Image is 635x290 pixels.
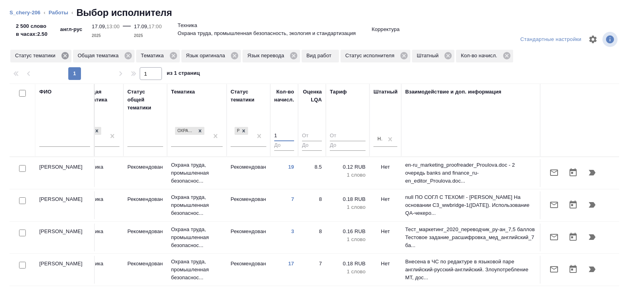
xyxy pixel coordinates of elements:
[35,256,95,284] td: [PERSON_NAME]
[181,50,241,62] div: Язык оригинала
[19,262,26,269] input: Выбери исполнителей, чтобы отправить приглашение на работу
[19,230,26,236] input: Выбери исполнителей, чтобы отправить приглашение на работу
[330,171,366,179] p: 1 слово
[545,195,564,214] button: Отправить предложение о работе
[35,224,95,251] td: [PERSON_NAME]
[417,52,441,60] p: Штатный
[583,260,602,279] button: Продолжить
[369,159,401,187] td: Нет
[123,224,167,251] td: Рекомендован
[291,196,294,202] a: 7
[564,228,583,247] button: Открыть календарь загрузки
[10,10,40,16] a: S_chery-206
[330,228,366,236] p: 0.16 RUB
[545,260,564,279] button: Отправить предложение о работе
[564,163,583,182] button: Открыть календарь загрузки
[39,88,52,96] div: ФИО
[274,88,294,104] div: Кол-во начисл.
[247,52,287,60] p: Язык перевода
[227,224,270,251] td: Рекомендован
[583,163,602,182] button: Продолжить
[302,131,322,141] input: От
[171,161,223,185] p: Охрана труда, промышленная безопаснос...
[242,50,300,62] div: Язык перевода
[405,226,536,249] p: Тест_маркетинг_2020_переводчик_ру-ан_7,5 баллов Тестовое задание_расшифровка_мед_английский_7 ба...
[178,21,197,29] p: Техника
[288,261,294,267] a: 17
[78,52,121,60] p: Общая тематика
[302,141,322,151] input: До
[171,193,223,217] p: Охрана труда, промышленная безопаснос...
[288,164,294,170] a: 19
[583,228,602,247] button: Продолжить
[234,126,249,136] div: Рекомендован
[167,68,200,80] span: из 1 страниц
[341,50,410,62] div: Статус исполнителя
[298,256,326,284] td: 7
[330,131,366,141] input: От
[518,33,583,46] div: split button
[127,88,163,112] div: Статус общей тематики
[71,9,73,17] li: ‹
[302,88,322,104] div: Оценка LQA
[73,50,135,62] div: Общая тематика
[171,258,223,282] p: Охрана труда, промышленная безопаснос...
[148,23,162,29] p: 17:00
[369,224,401,251] td: Нет
[10,50,71,62] div: Статус тематики
[405,88,501,96] div: Взаимодействие и доп. информация
[298,159,326,187] td: 8.5
[456,50,513,62] div: Кол-во начисл.
[123,256,167,284] td: Рекомендован
[16,22,48,30] p: 2 500 слово
[15,52,58,60] p: Статус тематики
[80,224,123,251] td: Техника
[76,6,172,19] h2: Выбор исполнителя
[171,226,223,249] p: Охрана труда, промышленная безопаснос...
[80,159,123,187] td: Техника
[377,136,384,142] div: Нет
[545,163,564,182] button: Отправить предложение о работе
[330,236,366,243] p: 1 слово
[274,141,294,151] input: До
[461,52,500,60] p: Кол-во начисл.
[583,30,602,49] span: Настроить таблицу
[583,195,602,214] button: Продолжить
[274,131,294,141] input: От
[405,258,536,282] p: Внесена в ЧС по редактуре в языковой паре английский-русский-английский. Злоупотребление МТ, дос...
[227,256,270,284] td: Рекомендован
[369,191,401,219] td: Нет
[80,256,123,284] td: Техника
[330,88,347,96] div: Тариф
[371,25,399,33] p: Корректура
[171,88,195,96] div: Тематика
[123,159,167,187] td: Рекомендован
[106,23,119,29] p: 13:00
[564,260,583,279] button: Открыть календарь загрузки
[330,203,366,211] p: 1 слово
[19,197,26,204] input: Выбери исполнителей, чтобы отправить приглашение на работу
[186,52,228,60] p: Язык оригинала
[298,191,326,219] td: 8
[35,191,95,219] td: [PERSON_NAME]
[231,88,266,104] div: Статус тематики
[44,9,45,17] li: ‹
[48,10,68,16] a: Работы
[405,193,536,217] p: null ПО СОГЛ С ТЕХОМ! - [PERSON_NAME] На основании C3_wwbridge-1([DATE]). Использование QA-чекеро...
[80,191,123,219] td: Техника
[136,50,180,62] div: Тематика
[330,268,366,276] p: 1 слово
[123,19,131,40] div: —
[174,126,205,136] div: Охрана труда, промышленная безопасность, экология и стандартизация
[373,88,398,96] div: Штатный
[345,52,397,60] p: Статус исполнителя
[330,260,366,268] p: 0.18 RUB
[306,52,334,60] p: Вид работ
[545,228,564,247] button: Отправить предложение о работе
[369,256,401,284] td: Нет
[84,88,119,104] div: Общая тематика
[123,191,167,219] td: Рекомендован
[141,52,167,60] p: Тематика
[330,163,366,171] p: 0.12 RUB
[330,141,366,151] input: До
